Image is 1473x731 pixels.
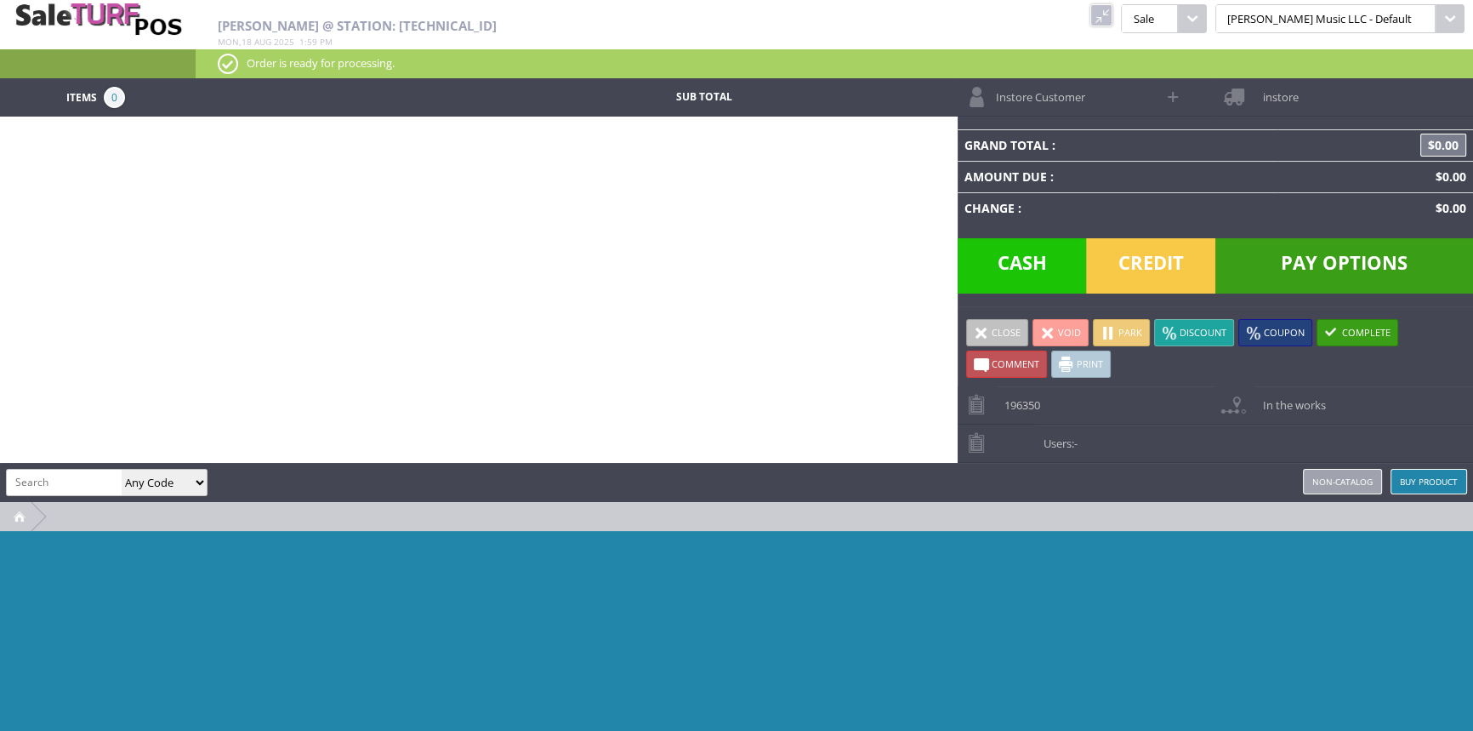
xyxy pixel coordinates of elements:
[987,78,1085,105] span: Instore Customer
[1254,78,1298,105] span: instore
[1429,168,1466,185] span: $0.00
[7,470,122,494] input: Search
[1074,436,1078,451] span: -
[1215,4,1436,33] span: [PERSON_NAME] Music LLC - Default
[66,87,97,106] span: Items
[242,36,252,48] span: 18
[254,36,271,48] span: Aug
[958,161,1278,192] td: Amount Due :
[958,192,1278,224] td: Change :
[958,238,1087,294] span: Cash
[218,19,954,33] h2: [PERSON_NAME] @ Station: [TECHNICAL_ID]
[1391,469,1467,494] a: Buy Product
[320,36,333,48] span: pm
[1035,425,1078,451] span: Users:
[1238,319,1312,346] a: Coupon
[307,36,317,48] span: 59
[1154,319,1234,346] a: Discount
[1093,319,1150,346] a: Park
[996,386,1040,413] span: 196350
[1254,386,1325,413] span: In the works
[218,54,1451,72] p: Order is ready for processing.
[299,36,304,48] span: 1
[274,36,294,48] span: 2025
[1215,238,1473,294] span: Pay Options
[958,129,1278,161] td: Grand Total :
[1086,238,1215,294] span: Credit
[1420,134,1466,157] span: $0.00
[1317,319,1398,346] a: Complete
[966,319,1028,346] a: Close
[992,357,1039,370] span: Comment
[1303,469,1382,494] a: Non-catalog
[1051,351,1111,378] a: Print
[1032,319,1089,346] a: Void
[574,87,833,108] td: Sub Total
[1429,200,1466,216] span: $0.00
[218,36,333,48] span: , :
[218,36,239,48] span: Mon
[1121,4,1177,33] span: Sale
[104,87,125,108] span: 0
